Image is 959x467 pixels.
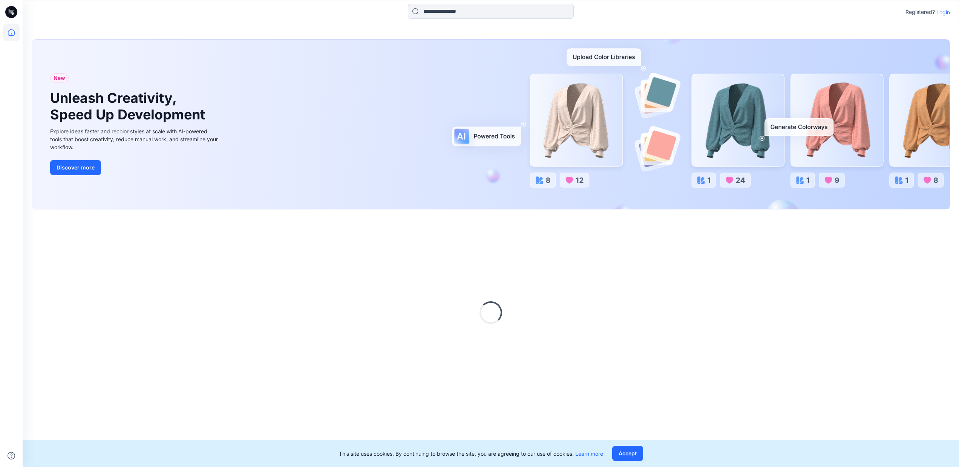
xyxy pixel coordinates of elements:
[50,160,101,175] button: Discover more
[905,8,935,17] p: Registered?
[50,127,220,151] div: Explore ideas faster and recolor styles at scale with AI-powered tools that boost creativity, red...
[612,446,643,461] button: Accept
[50,160,220,175] a: Discover more
[575,450,603,457] a: Learn more
[936,8,950,16] p: Login
[54,73,65,82] span: New
[50,90,208,122] h1: Unleash Creativity, Speed Up Development
[339,450,603,458] p: This site uses cookies. By continuing to browse the site, you are agreeing to our use of cookies.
